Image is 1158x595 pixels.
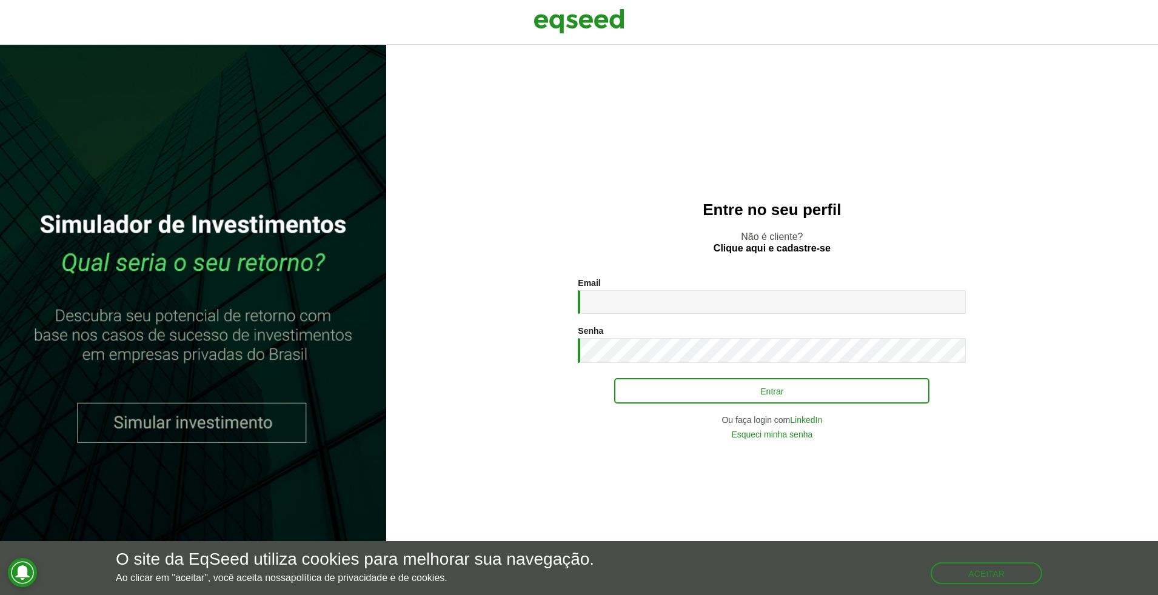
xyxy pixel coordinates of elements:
a: Esqueci minha senha [731,430,812,439]
button: Entrar [614,378,929,404]
button: Aceitar [931,562,1042,584]
p: Não é cliente? [410,231,1134,254]
a: Clique aqui e cadastre-se [714,244,831,253]
img: EqSeed Logo [534,6,624,36]
h5: O site da EqSeed utiliza cookies para melhorar sua navegação. [116,550,594,569]
p: Ao clicar em "aceitar", você aceita nossa . [116,572,594,583]
div: Ou faça login com [578,416,966,424]
label: Email [578,279,600,287]
label: Senha [578,327,603,335]
h2: Entre no seu perfil [410,201,1134,219]
a: LinkedIn [790,416,822,424]
a: política de privacidade e de cookies [291,573,445,583]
